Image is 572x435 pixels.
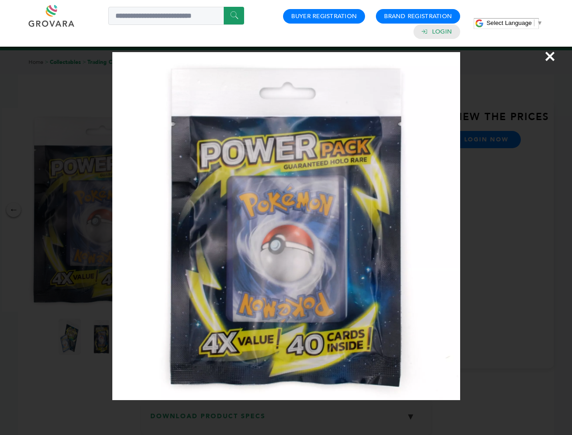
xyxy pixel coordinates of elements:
span: ▼ [537,19,543,26]
a: Buyer Registration [291,12,357,20]
a: Brand Registration [384,12,452,20]
img: Image Preview [112,52,460,400]
span: Select Language [486,19,532,26]
span: × [544,43,556,69]
a: Login [432,28,452,36]
input: Search a product or brand... [108,7,244,25]
a: Select Language​ [486,19,543,26]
